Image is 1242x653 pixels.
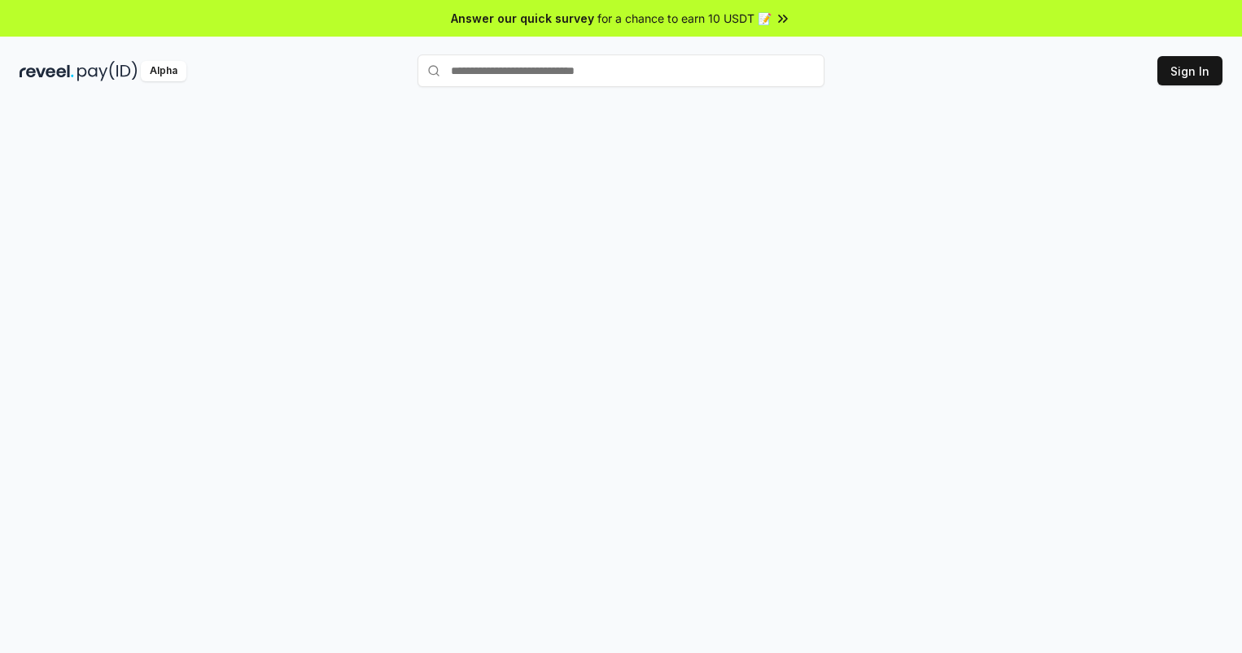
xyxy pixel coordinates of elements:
button: Sign In [1157,56,1222,85]
span: for a chance to earn 10 USDT 📝 [597,10,772,27]
span: Answer our quick survey [451,10,594,27]
img: pay_id [77,61,138,81]
div: Alpha [141,61,186,81]
img: reveel_dark [20,61,74,81]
